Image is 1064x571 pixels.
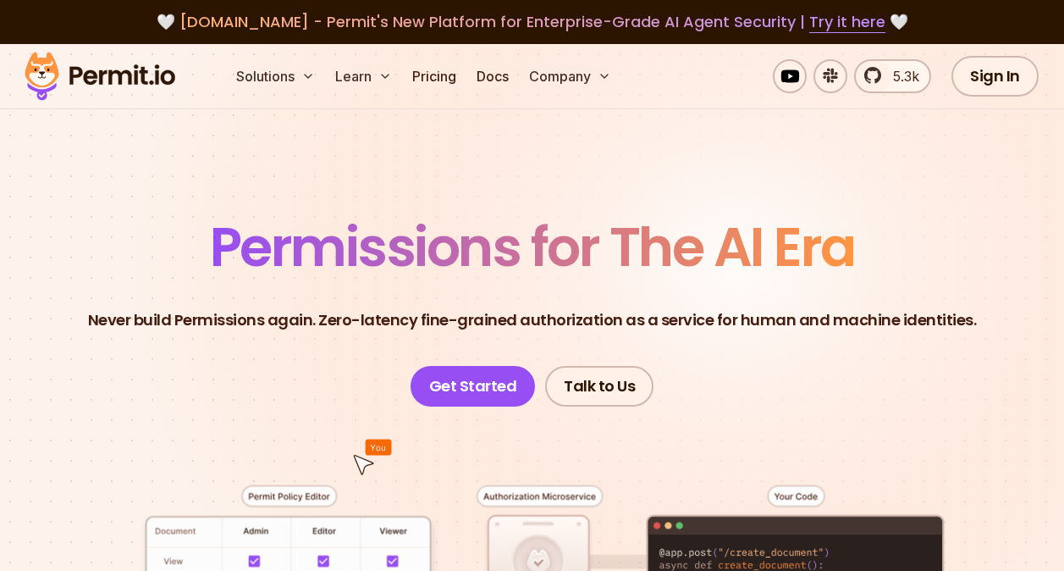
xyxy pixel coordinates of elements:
[210,209,855,285] span: Permissions for The AI Era
[470,59,515,93] a: Docs
[229,59,322,93] button: Solutions
[405,59,463,93] a: Pricing
[411,366,536,407] a: Get Started
[809,11,885,33] a: Try it here
[328,59,399,93] button: Learn
[883,66,919,86] span: 5.3k
[179,11,885,32] span: [DOMAIN_NAME] - Permit's New Platform for Enterprise-Grade AI Agent Security |
[41,10,1023,34] div: 🤍 🤍
[17,47,183,105] img: Permit logo
[545,366,653,407] a: Talk to Us
[951,56,1039,97] a: Sign In
[854,59,931,93] a: 5.3k
[88,308,977,332] p: Never build Permissions again. Zero-latency fine-grained authorization as a service for human and...
[522,59,618,93] button: Company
